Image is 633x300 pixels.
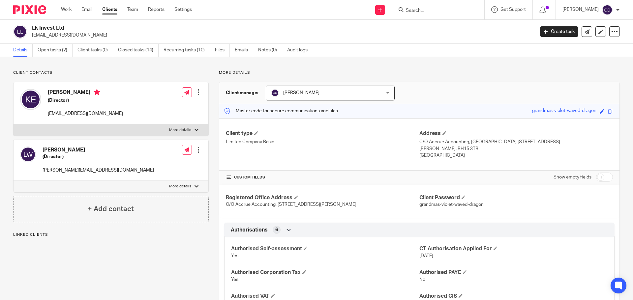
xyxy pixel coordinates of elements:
p: More details [219,70,620,75]
span: [PERSON_NAME] [283,91,319,95]
a: Details [13,44,33,57]
a: Clients [102,6,117,13]
a: Open tasks (2) [38,44,73,57]
a: Notes (0) [258,44,282,57]
span: 6 [275,227,278,233]
a: Email [81,6,92,13]
a: Audit logs [287,44,313,57]
h4: Registered Office Address [226,194,419,201]
h4: + Add contact [88,204,134,214]
span: Yes [231,277,238,282]
p: Client contacts [13,70,209,75]
p: [PERSON_NAME], BH15 3TB [419,146,613,152]
div: grandmas-violet-waved-dragon [532,107,596,115]
a: Create task [540,26,578,37]
i: Primary [94,89,100,95]
span: Get Support [500,7,526,12]
a: Closed tasks (14) [118,44,159,57]
span: [DATE] [419,254,433,258]
h4: CT Authorisation Applied For [419,245,608,252]
h4: Client Password [419,194,613,201]
a: Recurring tasks (10) [164,44,210,57]
h4: [PERSON_NAME] [48,89,123,97]
span: grandmas-violet-waved-dragon [419,202,484,207]
h2: Lk Invest Ltd [32,25,431,32]
a: Emails [235,44,253,57]
h4: Address [419,130,613,137]
p: Linked clients [13,232,209,237]
h4: Authorised Corporation Tax [231,269,419,276]
h5: (Director) [43,153,154,160]
p: More details [169,184,191,189]
img: svg%3E [20,89,41,110]
img: svg%3E [13,25,27,39]
img: svg%3E [602,5,613,15]
img: svg%3E [20,147,36,162]
p: [EMAIL_ADDRESS][DOMAIN_NAME] [32,32,530,39]
h4: Authorised Self-assessment [231,245,419,252]
h4: [PERSON_NAME] [43,147,154,153]
p: [EMAIL_ADDRESS][DOMAIN_NAME] [48,110,123,117]
h3: Client manager [226,90,259,96]
a: Work [61,6,72,13]
p: [PERSON_NAME] [562,6,599,13]
p: [PERSON_NAME][EMAIL_ADDRESS][DOMAIN_NAME] [43,167,154,174]
h4: CUSTOM FIELDS [226,175,419,180]
h4: Client type [226,130,419,137]
a: Settings [174,6,192,13]
img: svg%3E [271,89,279,97]
p: [GEOGRAPHIC_DATA] [419,152,613,159]
h4: Authorised CIS [419,293,608,300]
a: Reports [148,6,165,13]
a: Files [215,44,230,57]
p: More details [169,127,191,133]
p: C/O Accrue Accounting, [GEOGRAPHIC_DATA] [STREET_ADDRESS] [419,139,613,145]
a: Client tasks (0) [77,44,113,57]
a: Team [127,6,138,13]
p: Master code for secure communications and files [224,108,338,114]
h4: Authorised VAT [231,293,419,300]
span: No [419,277,425,282]
span: Authorisations [231,227,268,233]
label: Show empty fields [554,174,591,180]
img: Pixie [13,5,46,14]
h4: Authorised PAYE [419,269,608,276]
h5: (Director) [48,97,123,104]
input: Search [405,8,465,14]
p: Limited Company Basic [226,139,419,145]
span: Yes [231,254,238,258]
span: C/O Accrue Accounting, [STREET_ADDRESS][PERSON_NAME] [226,202,356,207]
